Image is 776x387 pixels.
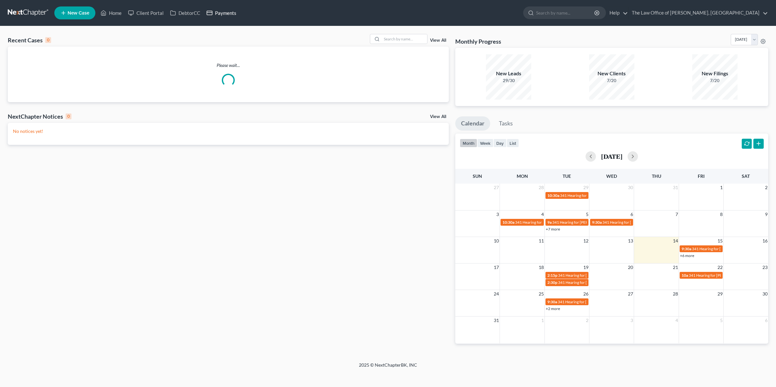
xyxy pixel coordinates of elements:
span: 341 Hearing for [PERSON_NAME] [560,193,618,198]
span: Wed [606,173,617,179]
span: 29 [717,290,723,298]
span: Mon [517,173,528,179]
span: 11 [538,237,544,245]
span: 341 Hearing for [PERSON_NAME] [515,220,573,225]
span: 29 [583,184,589,191]
span: 30 [762,290,768,298]
span: 2:30p [547,280,557,285]
span: 2 [585,317,589,324]
div: New Leads [486,70,531,77]
input: Search by name... [382,34,427,44]
span: 341 Hearing for [PERSON_NAME] [692,246,750,251]
span: 28 [538,184,544,191]
span: Fri [698,173,705,179]
a: Calendar [455,116,490,131]
span: Tue [563,173,571,179]
span: 31 [493,317,500,324]
p: No notices yet! [13,128,444,134]
div: 0 [45,37,51,43]
span: 22 [717,263,723,271]
div: 7/20 [589,77,634,84]
span: 17 [493,263,500,271]
span: 9:30a [547,299,557,304]
span: 2:15p [547,273,557,278]
a: Tasks [493,116,519,131]
span: 20 [627,263,634,271]
button: list [507,139,519,147]
span: 23 [762,263,768,271]
span: 341 Hearing for [PERSON_NAME] [552,220,610,225]
span: 2 [764,184,768,191]
input: Search by name... [536,7,595,19]
span: 10 [493,237,500,245]
div: NextChapter Notices [8,113,71,120]
span: 13 [627,237,634,245]
a: Help [606,7,628,19]
span: 10:30a [502,220,514,225]
span: Thu [652,173,661,179]
span: 18 [538,263,544,271]
a: Home [97,7,125,19]
span: 341 Hearing for [PERSON_NAME] [602,220,660,225]
a: +2 more [546,306,560,311]
div: Recent Cases [8,36,51,44]
a: View All [430,38,446,43]
span: 31 [672,184,679,191]
span: 6 [764,317,768,324]
span: 7 [675,210,679,218]
span: 5 [585,210,589,218]
span: 21 [672,263,679,271]
span: 27 [627,290,634,298]
span: 9:30a [682,246,691,251]
a: Payments [203,7,240,19]
span: 25 [538,290,544,298]
a: +6 more [680,253,694,258]
span: New Case [68,11,89,16]
div: New Clients [589,70,634,77]
span: 26 [583,290,589,298]
button: day [493,139,507,147]
span: 19 [583,263,589,271]
a: DebtorCC [167,7,203,19]
span: 30 [627,184,634,191]
span: 9a [547,220,552,225]
span: 341 Hearing for [PERSON_NAME], Frayddelith [558,273,637,278]
div: New Filings [692,70,738,77]
span: 24 [493,290,500,298]
p: Please wait... [8,62,449,69]
span: 14 [672,237,679,245]
span: 341 Hearing for [PERSON_NAME] [558,280,616,285]
span: 15 [717,237,723,245]
span: 1 [541,317,544,324]
div: 2025 © NextChapterBK, INC [204,362,572,373]
div: 0 [66,113,71,119]
span: 3 [630,317,634,324]
span: 8 [719,210,723,218]
h3: Monthly Progress [455,38,501,45]
span: 6 [630,210,634,218]
span: 28 [672,290,679,298]
span: 341 Hearing for [PERSON_NAME] [558,299,616,304]
div: 7/20 [692,77,738,84]
span: 4 [541,210,544,218]
span: 16 [762,237,768,245]
span: Sun [473,173,482,179]
span: 4 [675,317,679,324]
a: Client Portal [125,7,167,19]
div: 29/30 [486,77,531,84]
span: 1 [719,184,723,191]
span: 3 [496,210,500,218]
a: +7 more [546,227,560,231]
span: 12 [583,237,589,245]
button: week [477,139,493,147]
span: 10a [682,273,688,278]
span: 10:30a [547,193,559,198]
a: View All [430,114,446,119]
button: month [460,139,477,147]
span: 341 Hearing for [PERSON_NAME] [689,273,747,278]
span: 9:30a [592,220,602,225]
span: 5 [719,317,723,324]
span: Sat [742,173,750,179]
a: The Law Office of [PERSON_NAME], [GEOGRAPHIC_DATA] [629,7,768,19]
h2: [DATE] [601,153,622,160]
